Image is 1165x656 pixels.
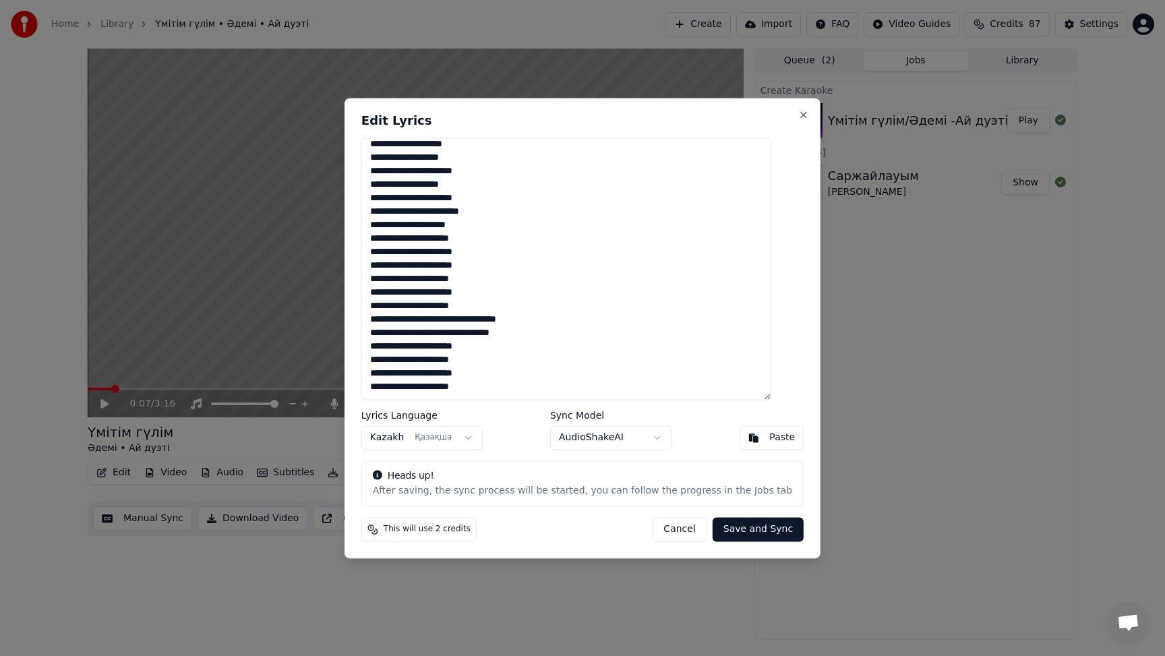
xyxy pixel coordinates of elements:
[652,517,707,541] button: Cancel
[550,411,671,420] label: Sync Model
[373,484,792,498] div: After saving, the sync process will be started, you can follow the progress in the Jobs tab
[769,431,795,444] div: Paste
[384,524,471,535] span: This will use 2 credits
[739,425,804,450] button: Paste
[373,469,792,483] div: Heads up!
[361,411,483,420] label: Lyrics Language
[361,115,804,127] h2: Edit Lyrics
[713,517,804,541] button: Save and Sync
